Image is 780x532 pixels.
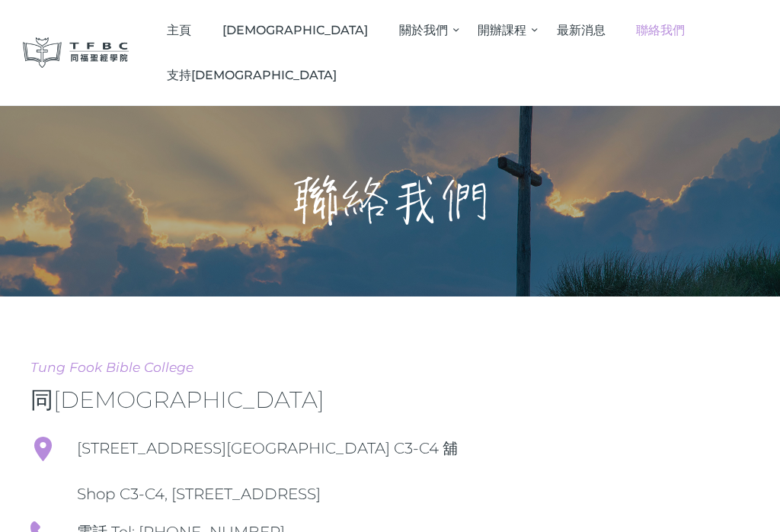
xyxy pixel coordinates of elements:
h1: 聯絡我們 [291,171,489,232]
span: 支持[DEMOGRAPHIC_DATA] [167,68,337,82]
a: [DEMOGRAPHIC_DATA] [207,8,384,53]
span: 關於我們 [399,23,448,37]
span: Tung Fook Bible College [30,357,750,377]
span: 同[DEMOGRAPHIC_DATA] [30,386,324,414]
span: Shop C3-C4, [STREET_ADDRESS] [77,460,750,505]
img: 同福聖經學院 TFBC [23,37,129,68]
span: 聯絡我們 [636,23,685,37]
a: 支持[DEMOGRAPHIC_DATA] [152,53,353,98]
span: 開辦課程 [478,23,526,37]
a: 關於我們 [383,8,462,53]
span: 最新消息 [557,23,606,37]
span: [STREET_ADDRESS][GEOGRAPHIC_DATA] C3-C4 舖 [77,437,750,460]
span: 主頁 [167,23,191,37]
a: 開辦課程 [462,8,542,53]
span: [DEMOGRAPHIC_DATA] [222,23,368,37]
a: 聯絡我們 [621,8,701,53]
a: 主頁 [152,8,207,53]
a: 最新消息 [541,8,621,53]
